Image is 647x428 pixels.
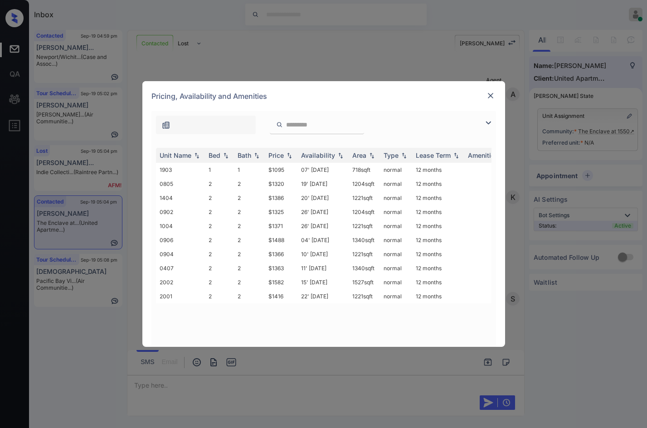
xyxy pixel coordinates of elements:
[265,163,297,177] td: $1095
[156,177,205,191] td: 0805
[156,163,205,177] td: 1903
[349,261,380,275] td: 1340 sqft
[205,289,234,303] td: 2
[336,152,345,159] img: sorting
[238,151,251,159] div: Bath
[205,191,234,205] td: 2
[234,205,265,219] td: 2
[349,275,380,289] td: 1527 sqft
[412,205,464,219] td: 12 months
[142,81,505,111] div: Pricing, Availability and Amenities
[452,152,461,159] img: sorting
[234,275,265,289] td: 2
[205,247,234,261] td: 2
[352,151,366,159] div: Area
[234,219,265,233] td: 2
[468,151,498,159] div: Amenities
[297,219,349,233] td: 26' [DATE]
[412,247,464,261] td: 12 months
[297,163,349,177] td: 07' [DATE]
[234,289,265,303] td: 2
[380,247,412,261] td: normal
[265,177,297,191] td: $1320
[297,177,349,191] td: 19' [DATE]
[265,275,297,289] td: $1582
[161,121,170,130] img: icon-zuma
[412,163,464,177] td: 12 months
[297,261,349,275] td: 11' [DATE]
[412,219,464,233] td: 12 months
[205,275,234,289] td: 2
[297,289,349,303] td: 22' [DATE]
[412,233,464,247] td: 12 months
[205,177,234,191] td: 2
[156,219,205,233] td: 1004
[380,261,412,275] td: normal
[156,289,205,303] td: 2001
[234,191,265,205] td: 2
[265,261,297,275] td: $1363
[412,261,464,275] td: 12 months
[268,151,284,159] div: Price
[234,261,265,275] td: 2
[367,152,376,159] img: sorting
[234,247,265,261] td: 2
[156,233,205,247] td: 0906
[297,205,349,219] td: 26' [DATE]
[380,177,412,191] td: normal
[297,191,349,205] td: 20' [DATE]
[412,275,464,289] td: 12 months
[297,275,349,289] td: 15' [DATE]
[380,191,412,205] td: normal
[265,191,297,205] td: $1386
[297,233,349,247] td: 04' [DATE]
[265,205,297,219] td: $1325
[156,275,205,289] td: 2002
[349,233,380,247] td: 1340 sqft
[234,163,265,177] td: 1
[205,205,234,219] td: 2
[380,219,412,233] td: normal
[380,205,412,219] td: normal
[205,163,234,177] td: 1
[483,117,494,128] img: icon-zuma
[156,191,205,205] td: 1404
[205,233,234,247] td: 2
[380,289,412,303] td: normal
[384,151,399,159] div: Type
[301,151,335,159] div: Availability
[380,233,412,247] td: normal
[349,289,380,303] td: 1221 sqft
[380,275,412,289] td: normal
[192,152,201,159] img: sorting
[399,152,409,159] img: sorting
[412,191,464,205] td: 12 months
[234,177,265,191] td: 2
[349,205,380,219] td: 1204 sqft
[416,151,451,159] div: Lease Term
[252,152,261,159] img: sorting
[297,247,349,261] td: 10' [DATE]
[234,233,265,247] td: 2
[349,163,380,177] td: 718 sqft
[285,152,294,159] img: sorting
[160,151,191,159] div: Unit Name
[156,205,205,219] td: 0902
[412,177,464,191] td: 12 months
[349,247,380,261] td: 1221 sqft
[349,219,380,233] td: 1221 sqft
[265,219,297,233] td: $1371
[486,91,495,100] img: close
[221,152,230,159] img: sorting
[265,289,297,303] td: $1416
[265,233,297,247] td: $1488
[156,247,205,261] td: 0904
[349,177,380,191] td: 1204 sqft
[276,121,283,129] img: icon-zuma
[205,261,234,275] td: 2
[265,247,297,261] td: $1366
[205,219,234,233] td: 2
[209,151,220,159] div: Bed
[380,163,412,177] td: normal
[349,191,380,205] td: 1221 sqft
